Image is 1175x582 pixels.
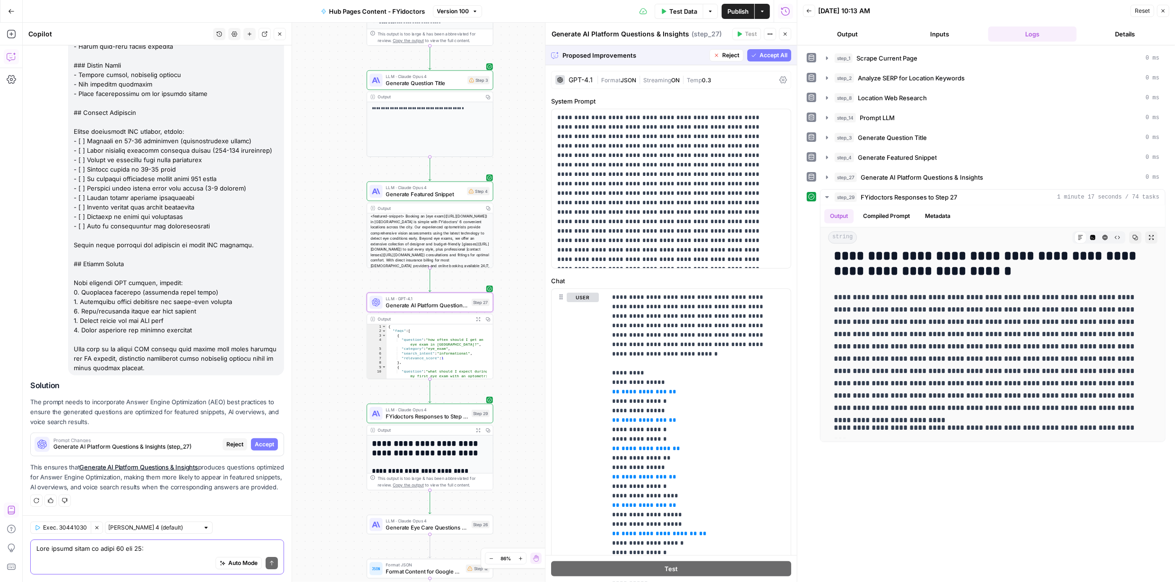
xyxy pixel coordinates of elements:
button: Metadata [919,209,956,223]
div: Output [378,94,481,100]
div: 3 [367,333,387,338]
button: user [567,293,599,302]
span: step_8 [835,93,854,103]
div: 5 [367,347,387,352]
button: Accept All [747,49,791,61]
span: Reset [1135,7,1150,15]
span: Test [665,564,678,573]
div: GPT-4.1 [569,77,593,83]
img: logo_orange.svg [15,15,23,23]
div: 4 [367,338,387,347]
button: Test Data [655,4,703,19]
div: <featured-snippet> Booking an [eye exam]([URL][DOMAIN_NAME]) in [GEOGRAPHIC_DATA] is simple with ... [367,213,493,285]
span: FYidoctors Responses to Step 27 [386,412,468,420]
span: Publish [727,7,749,16]
g: Edge from step_27 to step_29 [429,379,431,403]
button: Details [1080,26,1169,42]
span: Exec. 30441030 [43,523,87,532]
button: Version 100 [433,5,482,17]
button: 1 minute 17 seconds / 74 tasks [821,190,1165,205]
span: 0 ms [1146,54,1159,62]
span: step_29 [835,192,857,202]
div: LLM · Claude Opus 4Generate Eye Care Questions & InsightsStep 26 [367,515,493,534]
span: Generate AI Platform Questions & Insights [386,301,468,309]
span: Generate Question Title [386,79,464,87]
div: 2 [367,329,387,334]
span: Prompt Changes [53,438,219,443]
span: Analyze SERP for Location Keywords [858,73,965,83]
span: LLM · Claude Opus 4 [386,73,464,80]
span: 0 ms [1146,113,1159,122]
span: Proposed Improvements [562,51,706,60]
span: Toggle code folding, rows 3 through 8 [382,333,387,338]
div: Output [378,316,471,322]
span: Hub Pages Content - FYidoctors [329,7,425,16]
button: Reject [223,438,247,451]
span: | [596,75,601,84]
div: LLM · GPT-4.1Generate AI Platform Questions & InsightsStep 27Output{ "faqs":[ { "question":"how o... [367,293,493,379]
img: tab_keywords_by_traffic_grey.svg [95,55,103,62]
a: Generate AI Platform Questions & Insights [79,463,198,471]
g: Edge from step_4 to step_27 [429,268,431,292]
span: Copy the output [393,38,424,43]
span: Format [601,77,621,84]
span: 1 minute 17 seconds / 74 tasks [1057,193,1159,201]
span: 0 ms [1146,94,1159,102]
div: Format JSONFormat Content for Google DocsStep 12 [367,559,493,578]
span: string [828,231,857,243]
span: step_4 [835,153,854,162]
div: Output [378,427,471,434]
button: 0 ms [821,150,1165,165]
span: Accept [255,440,274,449]
span: Toggle code folding, rows 1 through 113 [382,324,387,329]
img: tab_domain_overview_orange.svg [27,55,35,62]
div: Output [378,205,481,211]
span: Temp [687,77,702,84]
g: Edge from step_29 to step_26 [429,490,431,514]
span: step_27 [835,173,857,182]
button: Compiled Prompt [857,209,916,223]
div: 7 [367,356,387,361]
button: Accept [251,438,278,451]
button: Inputs [896,26,985,42]
span: LLM · Claude Opus 4 [386,518,468,524]
div: Copilot [28,29,210,39]
span: Generate Question Title [858,133,927,142]
div: Step 4 [467,187,490,195]
div: 6 [367,351,387,356]
button: Auto Mode [216,557,262,569]
div: Keywords by Traffic [106,56,156,62]
span: Prompt LLM [860,113,895,122]
textarea: Generate AI Platform Questions & Insights [552,29,689,39]
button: Hub Pages Content - FYidoctors [315,4,431,19]
div: This output is too large & has been abbreviated for review. to view the full content. [378,31,490,44]
span: Toggle code folding, rows 9 through 14 [382,365,387,370]
div: 9 [367,365,387,370]
span: step_3 [835,133,854,142]
button: Reset [1131,5,1154,17]
div: Domain Overview [38,56,85,62]
p: This ensures that produces questions optimized for Answer Engine Optimization, making them more l... [30,462,284,492]
div: Domain: [DOMAIN_NAME] [25,25,104,32]
div: 1 minute 17 seconds / 74 tasks [821,205,1165,442]
div: This output is too large & has been abbreviated for review. to view the full content. [378,475,490,488]
span: Version 100 [437,7,469,16]
span: Auto Mode [228,559,258,567]
button: 0 ms [821,51,1165,66]
span: 0.3 [702,77,711,84]
g: Edge from step_14 to step_3 [429,46,431,69]
span: Test [745,30,757,38]
button: Output [803,26,892,42]
button: Publish [722,4,754,19]
span: Generate Featured Snippet [858,153,937,162]
p: The prompt needs to incorporate Answer Engine Optimization (AEO) best practices to ensure the gen... [30,397,284,427]
button: 0 ms [821,70,1165,86]
span: Scrape Current Page [856,53,917,63]
div: v 4.0.25 [26,15,46,23]
span: LLM · Claude Opus 4 [386,407,468,413]
span: Reject [226,440,243,449]
span: JSON [621,77,636,84]
span: Accept All [760,51,787,60]
button: 0 ms [821,130,1165,145]
div: Step 27 [472,299,490,306]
